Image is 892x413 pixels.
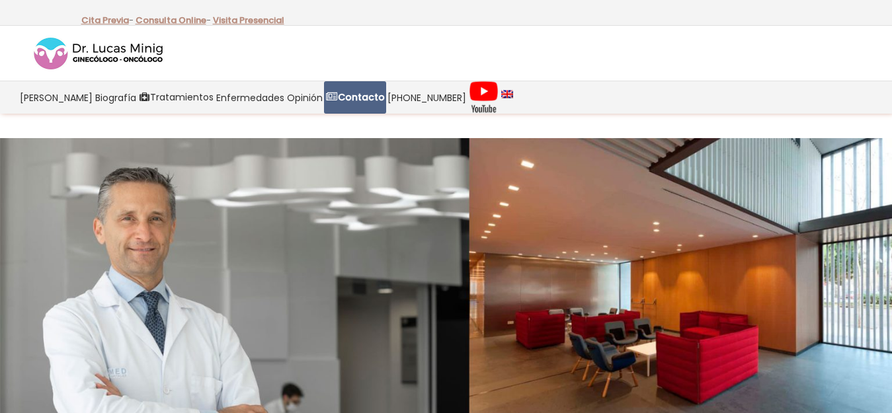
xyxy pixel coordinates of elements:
a: Enfermedades [215,81,286,114]
a: Tratamientos [138,81,215,114]
a: [PHONE_NUMBER] [386,81,467,114]
img: language english [501,90,513,98]
a: Videos Youtube Ginecología [467,81,500,114]
a: Contacto [324,81,386,114]
a: Consulta Online [136,14,206,26]
a: Cita Previa [81,14,129,26]
p: - [81,12,134,29]
a: Opinión [286,81,324,114]
strong: Contacto [338,91,385,104]
span: Tratamientos [150,90,214,105]
img: Videos Youtube Ginecología [469,81,499,114]
span: Opinión [287,90,323,105]
span: [PHONE_NUMBER] [387,90,466,105]
p: - [136,12,211,29]
a: language english [500,81,514,114]
span: [PERSON_NAME] [20,90,93,105]
span: Biografía [95,90,136,105]
a: Visita Presencial [213,14,284,26]
span: Enfermedades [216,90,284,105]
a: Biografía [94,81,138,114]
a: [PERSON_NAME] [19,81,94,114]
